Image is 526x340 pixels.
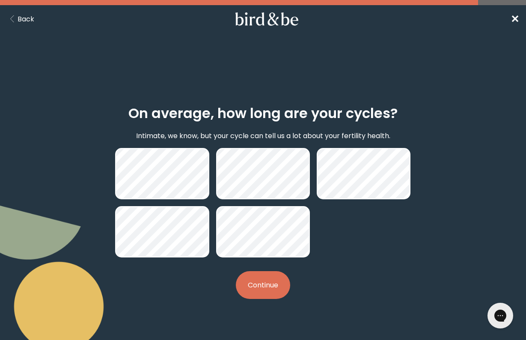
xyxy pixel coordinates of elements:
button: Back Button [7,14,34,24]
button: Continue [236,271,290,299]
p: Intimate, we know, but your cycle can tell us a lot about your fertility health. [136,130,390,141]
span: ✕ [511,12,519,26]
iframe: Gorgias live chat messenger [483,300,517,331]
a: ✕ [511,12,519,27]
h2: On average, how long are your cycles? [128,103,398,124]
